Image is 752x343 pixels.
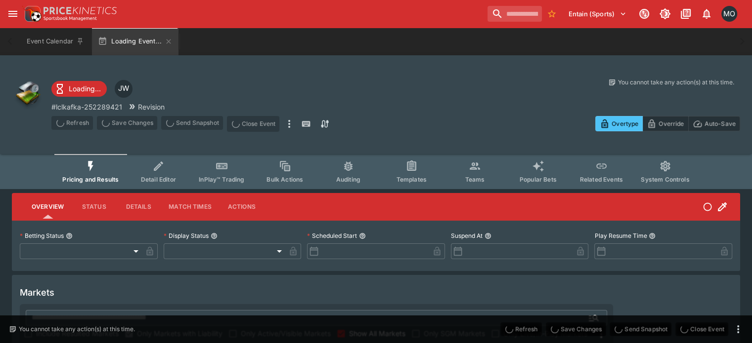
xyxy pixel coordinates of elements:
[141,176,176,183] span: Detail Editor
[66,232,73,239] button: Betting Status
[62,176,119,183] span: Pricing and Results
[220,195,264,219] button: Actions
[656,5,674,23] button: Toggle light/dark mode
[138,102,165,112] p: Revision
[612,118,638,129] p: Overtype
[487,6,542,22] input: search
[359,232,366,239] button: Scheduled Start
[54,154,697,189] div: Event type filters
[44,16,97,21] img: Sportsbook Management
[642,116,688,131] button: Override
[116,195,161,219] button: Details
[594,231,647,240] p: Play Resume Time
[283,116,295,132] button: more
[544,6,560,22] button: No Bookmarks
[485,232,491,239] button: Suspend At
[688,116,740,131] button: Auto-Save
[649,232,656,239] button: Play Resume Time
[520,176,557,183] span: Popular Bets
[20,287,54,298] h5: Markets
[595,116,643,131] button: Overtype
[718,3,740,25] button: Matt Oliver
[211,232,218,239] button: Display Status
[164,231,209,240] p: Display Status
[618,78,734,87] p: You cannot take any action(s) at this time.
[199,176,244,183] span: InPlay™ Trading
[698,5,715,23] button: Notifications
[451,231,483,240] p: Suspend At
[69,83,101,94] p: Loading...
[19,325,135,334] p: You cannot take any action(s) at this time.
[336,176,360,183] span: Auditing
[641,176,689,183] span: System Controls
[4,5,22,23] button: open drawer
[20,231,64,240] p: Betting Status
[161,195,220,219] button: Match Times
[72,195,116,219] button: Status
[585,309,603,327] button: Open
[22,4,42,24] img: PriceKinetics Logo
[721,6,737,22] div: Matt Oliver
[44,7,117,14] img: PriceKinetics
[12,78,44,110] img: other.png
[24,195,72,219] button: Overview
[397,176,427,183] span: Templates
[705,118,736,129] p: Auto-Save
[115,80,133,98] div: Justin Walsh
[580,176,623,183] span: Related Events
[21,28,90,55] button: Event Calendar
[563,6,632,22] button: Select Tenant
[677,5,695,23] button: Documentation
[659,118,684,129] p: Override
[635,5,653,23] button: Connected to PK
[465,176,485,183] span: Teams
[51,102,122,112] p: Copy To Clipboard
[595,116,740,131] div: Start From
[732,323,744,335] button: more
[307,231,357,240] p: Scheduled Start
[92,28,178,55] button: Loading Event...
[266,176,303,183] span: Bulk Actions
